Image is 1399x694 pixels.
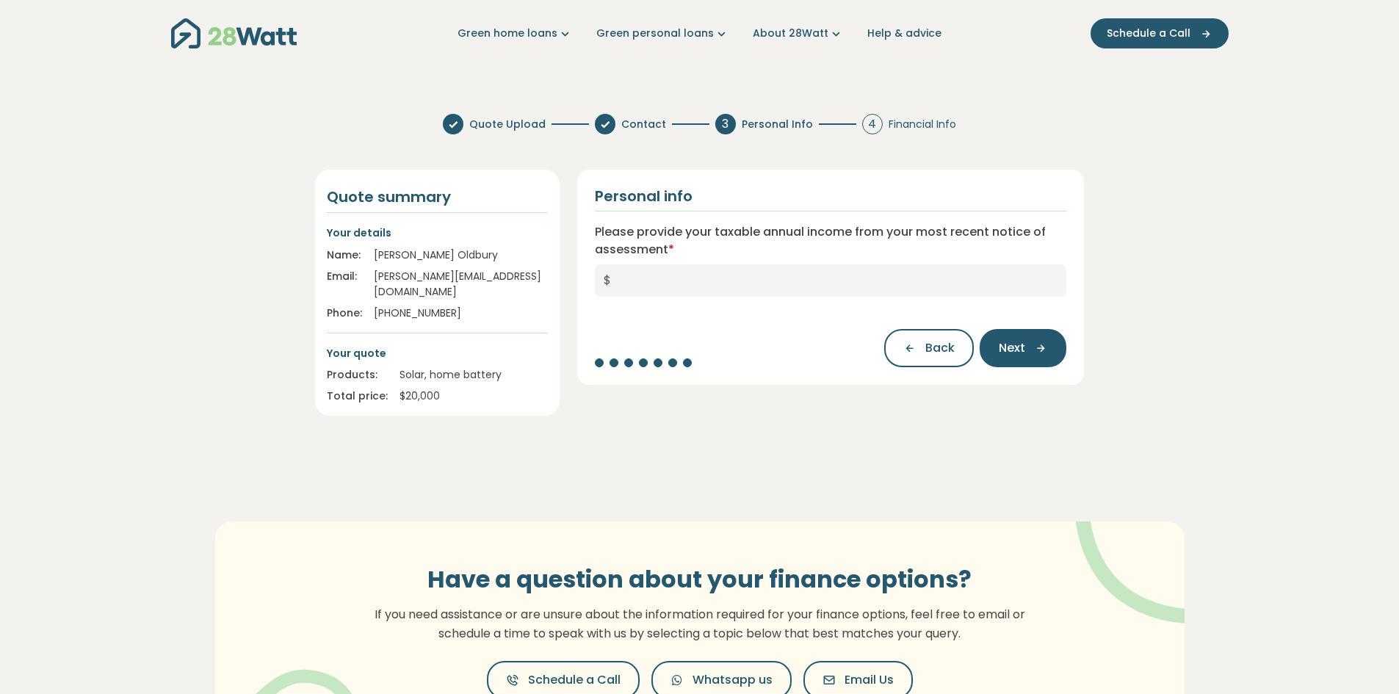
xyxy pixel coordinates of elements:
[925,339,955,357] span: Back
[327,247,362,263] div: Name:
[621,117,666,132] span: Contact
[171,15,1229,52] nav: Main navigation
[999,339,1025,357] span: Next
[374,269,548,300] div: [PERSON_NAME][EMAIL_ADDRESS][DOMAIN_NAME]
[889,117,956,132] span: Financial Info
[469,117,546,132] span: Quote Upload
[753,26,844,41] a: About 28Watt
[327,367,388,383] div: Products:
[327,269,362,300] div: Email:
[884,329,974,367] button: Back
[867,26,941,41] a: Help & advice
[1091,18,1229,48] button: Schedule a Call
[374,306,548,321] div: [PHONE_NUMBER]
[1037,481,1229,624] img: vector
[595,187,693,205] h2: Personal info
[980,329,1066,367] button: Next
[458,26,573,41] a: Green home loans
[327,345,548,361] p: Your quote
[862,114,883,134] div: 4
[327,306,362,321] div: Phone:
[1107,26,1190,41] span: Schedule a Call
[715,114,736,134] div: 3
[595,223,1067,259] label: Please provide your taxable annual income from your most recent notice of assessment
[595,264,620,297] span: $
[171,18,297,48] img: 28Watt
[528,671,621,689] span: Schedule a Call
[374,247,548,263] div: [PERSON_NAME] Oldbury
[366,565,1034,593] h3: Have a question about your finance options?
[596,26,729,41] a: Green personal loans
[742,117,813,132] span: Personal Info
[845,671,894,689] span: Email Us
[327,388,388,404] div: Total price:
[327,225,548,241] p: Your details
[327,187,548,206] h4: Quote summary
[400,367,548,383] div: Solar, home battery
[366,605,1034,643] p: If you need assistance or are unsure about the information required for your finance options, fee...
[693,671,773,689] span: Whatsapp us
[400,388,548,404] div: $ 20,000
